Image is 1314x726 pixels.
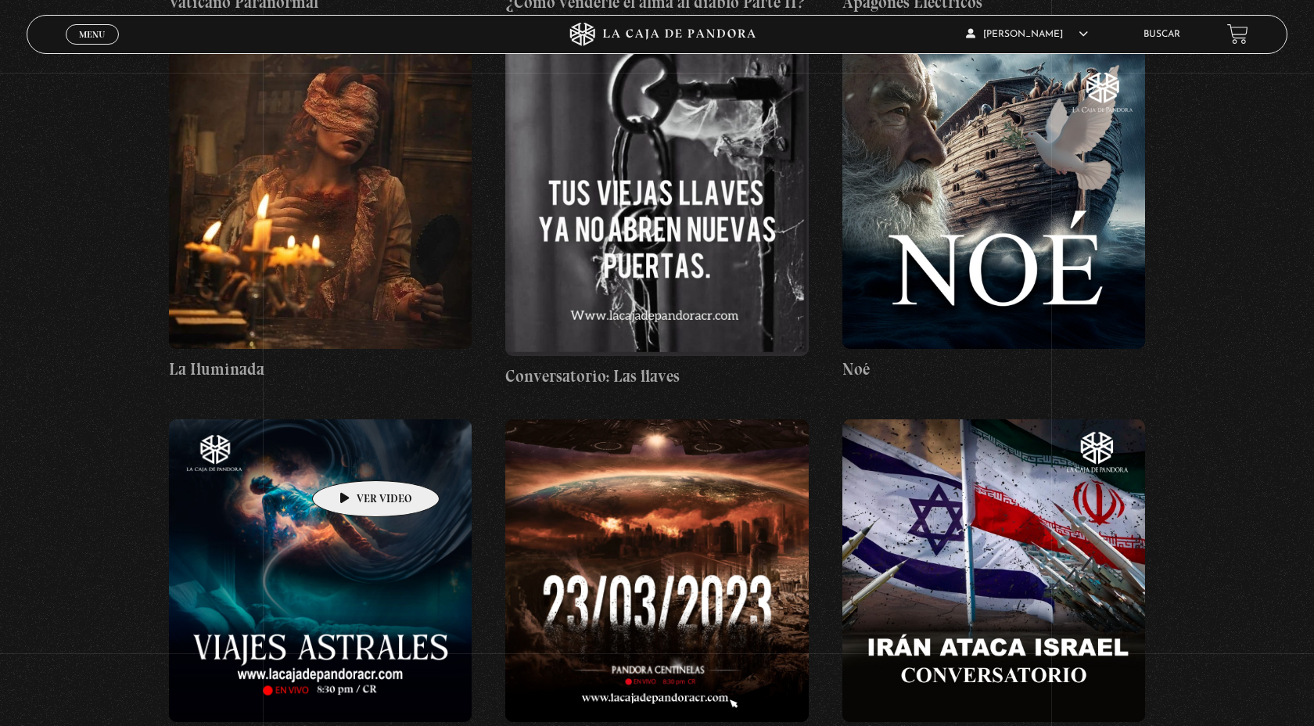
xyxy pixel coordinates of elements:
[505,364,808,389] h4: Conversatorio: Las llaves
[1227,23,1248,45] a: View your shopping cart
[505,46,808,389] a: Conversatorio: Las llaves
[79,30,105,39] span: Menu
[74,42,111,53] span: Cerrar
[842,46,1145,382] a: Noé
[842,357,1145,382] h4: Noé
[169,357,472,382] h4: La Iluminada
[1143,30,1180,39] a: Buscar
[966,30,1088,39] span: [PERSON_NAME]
[169,46,472,382] a: La Iluminada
